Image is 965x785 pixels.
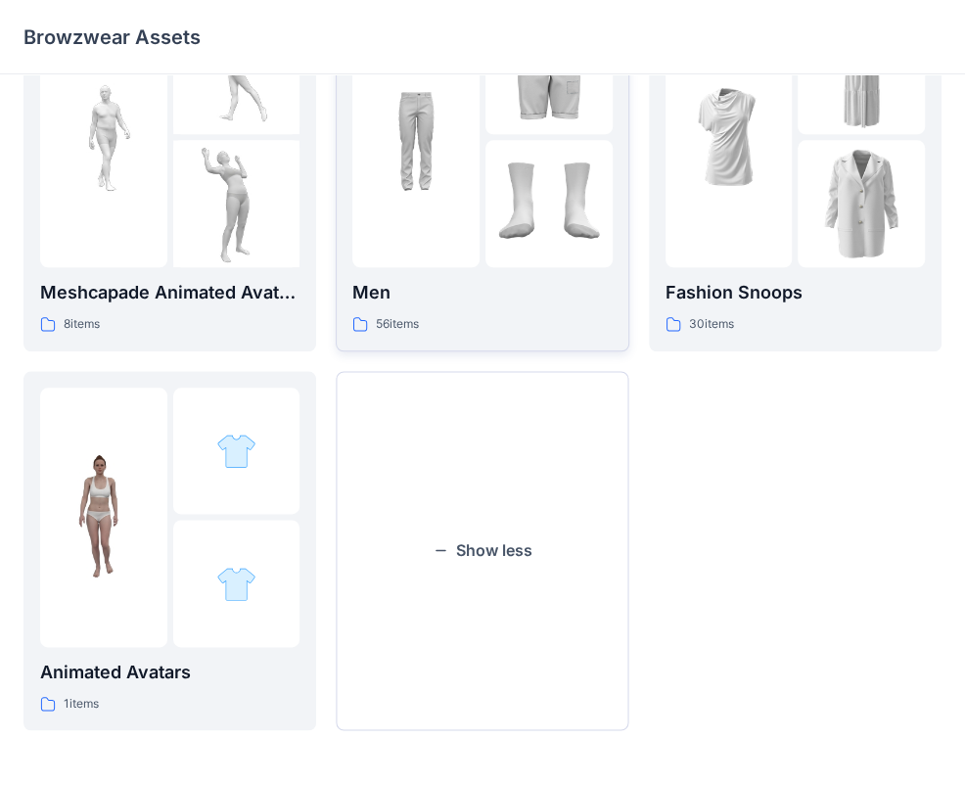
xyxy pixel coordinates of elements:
[216,431,256,471] img: folder 2
[64,314,100,335] p: 8 items
[40,74,167,202] img: folder 1
[64,694,99,715] p: 1 items
[666,279,925,306] p: Fashion Snoops
[485,140,613,267] img: folder 3
[336,371,628,731] button: Show less
[376,314,419,335] p: 56 items
[666,74,793,202] img: folder 1
[40,453,167,580] img: folder 1
[40,279,299,306] p: Meshcapade Animated Avatars
[352,279,612,306] p: Men
[173,140,300,267] img: folder 3
[352,74,480,202] img: folder 1
[798,140,925,267] img: folder 3
[23,371,316,731] a: folder 1folder 2folder 3Animated Avatars1items
[23,23,201,51] p: Browzwear Assets
[689,314,734,335] p: 30 items
[216,564,256,604] img: folder 3
[40,659,299,686] p: Animated Avatars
